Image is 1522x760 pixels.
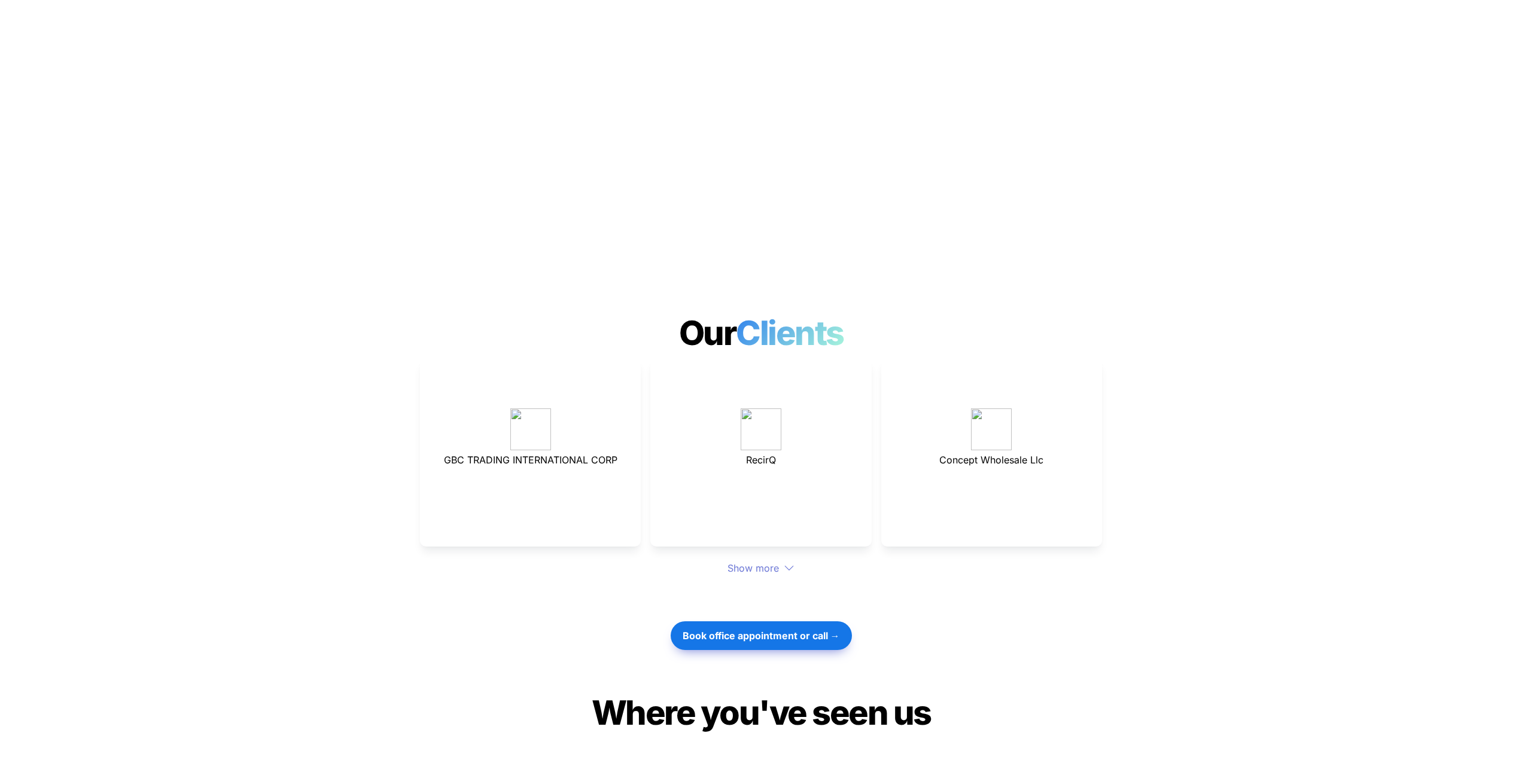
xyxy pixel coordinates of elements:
span: RecirQ [746,454,776,466]
span: GBC TRADING INTERNATIONAL CORP [444,454,617,466]
iframe: embed [537,29,985,258]
strong: Book office appointment or call → [683,630,840,642]
span: Where you've seen us [592,692,931,733]
button: Book office appointment or call → [671,621,852,650]
span: Concept Wholesale Llc [939,454,1043,466]
span: Our [679,313,736,353]
a: Book office appointment or call → [671,615,852,656]
span: Clients [736,313,850,353]
div: Show more [420,561,1102,575]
